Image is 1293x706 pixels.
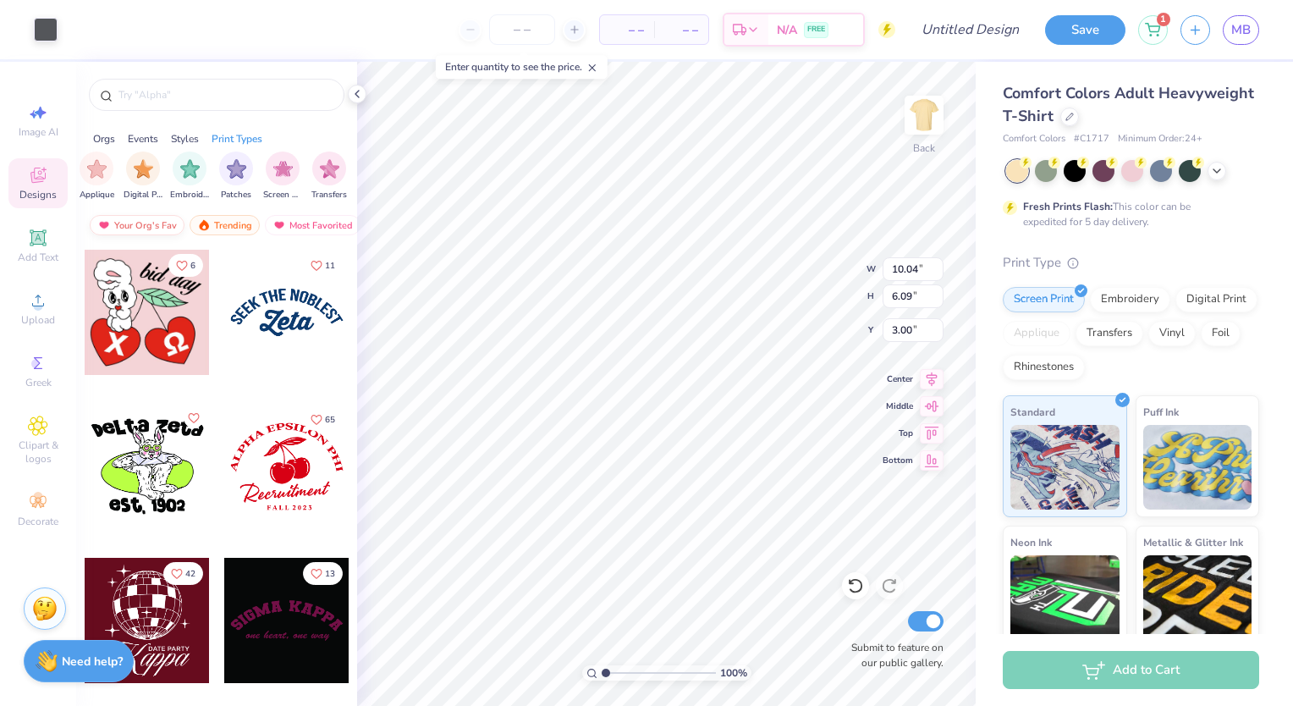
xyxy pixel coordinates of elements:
span: 42 [185,570,195,578]
div: Vinyl [1148,321,1196,346]
span: Embroidery [170,189,209,201]
button: Like [303,254,343,277]
div: filter for Embroidery [170,152,209,201]
a: MB [1223,15,1259,45]
span: Standard [1010,403,1055,421]
span: MB [1231,20,1251,40]
strong: Need help? [62,654,123,670]
div: Styles [171,131,199,146]
span: 11 [325,262,335,270]
div: filter for Digital Print [124,152,162,201]
span: 6 [190,262,195,270]
img: Applique Image [87,159,107,179]
strong: Fresh Prints Flash: [1023,200,1113,213]
label: Submit to feature on our public gallery. [842,640,944,670]
div: Rhinestones [1003,355,1085,380]
div: Most Favorited [265,215,360,235]
img: Digital Print Image [134,159,153,179]
span: Middle [883,400,913,412]
span: Greek [25,376,52,389]
span: Screen Print [263,189,302,201]
button: Like [303,408,343,431]
div: Trending [190,215,260,235]
img: Screen Print Image [273,159,293,179]
div: Embroidery [1090,287,1170,312]
button: filter button [80,152,114,201]
span: – – [610,21,644,39]
div: Your Org's Fav [90,215,184,235]
div: Enter quantity to see the price. [436,55,608,79]
span: Decorate [18,515,58,528]
span: Applique [80,189,114,201]
div: Screen Print [1003,287,1085,312]
div: Back [913,141,935,156]
div: Digital Print [1175,287,1257,312]
img: most_fav.gif [97,219,111,231]
div: Transfers [1076,321,1143,346]
img: Standard [1010,425,1120,510]
span: 100 % [720,665,747,681]
input: Untitled Design [908,13,1032,47]
button: filter button [311,152,347,201]
div: filter for Transfers [311,152,347,201]
span: Comfort Colors [1003,132,1065,146]
span: 65 [325,416,335,424]
img: Metallic & Glitter Ink [1143,555,1252,640]
span: Top [883,427,913,439]
span: Bottom [883,455,913,466]
button: Like [303,562,343,585]
button: Save [1045,15,1125,45]
img: Patches Image [227,159,246,179]
div: filter for Applique [80,152,114,201]
img: trending.gif [197,219,211,231]
div: Foil [1201,321,1241,346]
div: This color can be expedited for 5 day delivery. [1023,199,1231,229]
div: Applique [1003,321,1070,346]
button: Like [168,254,203,277]
img: Embroidery Image [180,159,200,179]
span: – – [664,21,698,39]
div: Orgs [93,131,115,146]
div: filter for Screen Print [263,152,302,201]
button: filter button [170,152,209,201]
div: Events [128,131,158,146]
span: Puff Ink [1143,403,1179,421]
span: N/A [777,21,797,39]
input: Try "Alpha" [117,86,333,103]
img: Transfers Image [320,159,339,179]
span: Upload [21,313,55,327]
button: Like [184,408,204,428]
div: filter for Patches [219,152,253,201]
input: – – [489,14,555,45]
span: FREE [807,24,825,36]
button: filter button [219,152,253,201]
button: filter button [124,152,162,201]
span: Digital Print [124,189,162,201]
button: filter button [263,152,302,201]
span: Clipart & logos [8,438,68,466]
img: Back [907,98,941,132]
span: Minimum Order: 24 + [1118,132,1202,146]
span: Add Text [18,251,58,264]
span: Image AI [19,125,58,139]
span: # C1717 [1074,132,1109,146]
span: Transfers [311,189,347,201]
span: Neon Ink [1010,533,1052,551]
img: Neon Ink [1010,555,1120,640]
div: Print Type [1003,253,1259,273]
span: Designs [19,188,57,201]
span: Center [883,373,913,385]
img: most_fav.gif [272,219,286,231]
span: Patches [221,189,251,201]
img: Puff Ink [1143,425,1252,510]
span: 13 [325,570,335,578]
span: Metallic & Glitter Ink [1143,533,1243,551]
button: Like [163,562,203,585]
div: Print Types [212,131,262,146]
span: 1 [1157,13,1170,26]
span: Comfort Colors Adult Heavyweight T-Shirt [1003,83,1254,126]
